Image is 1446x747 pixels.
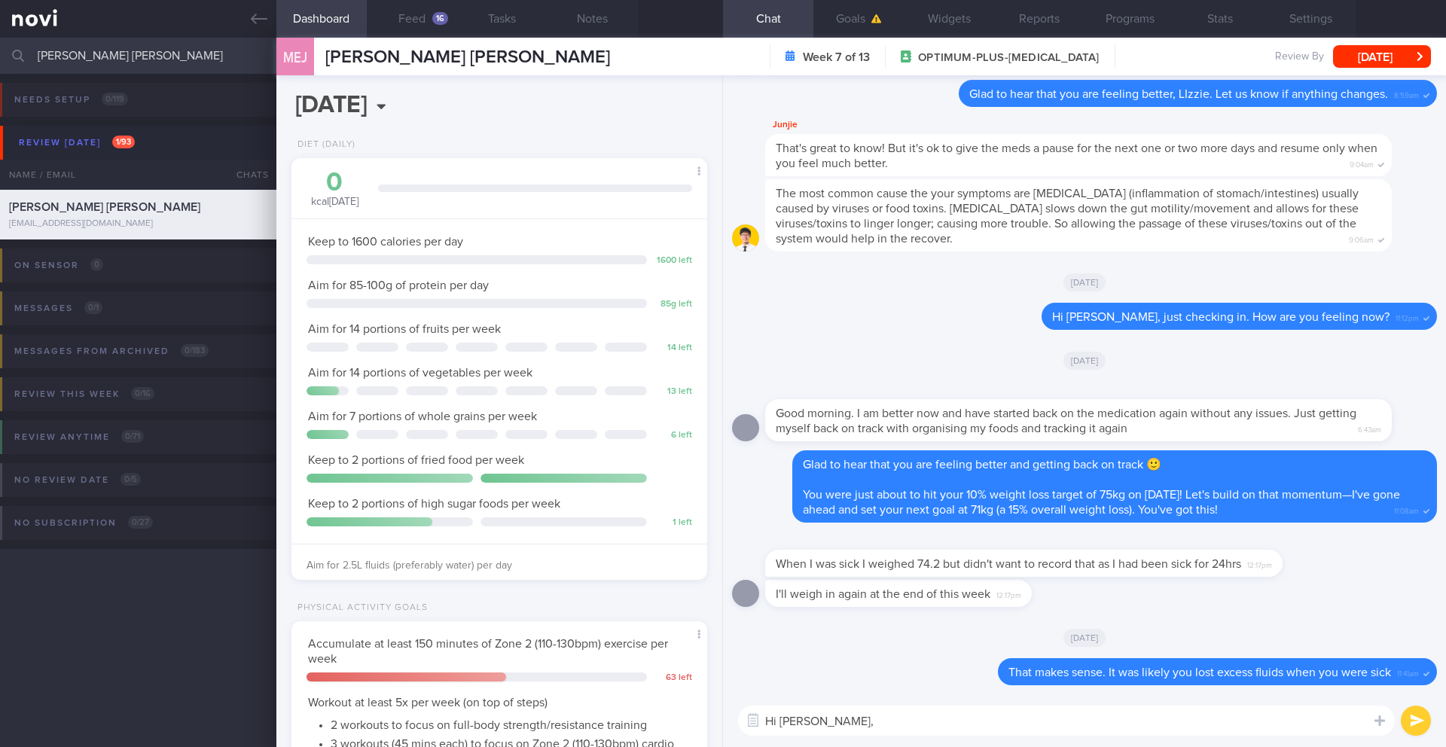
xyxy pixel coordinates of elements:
span: Accumulate at least 150 minutes of Zone 2 (110-130bpm) exercise per week [308,638,668,665]
span: OPTIMUM-PLUS-[MEDICAL_DATA] [918,50,1099,66]
div: Messages [11,298,106,319]
span: 11:08am [1394,502,1419,517]
span: 0 / 27 [128,516,153,529]
span: 0 / 119 [102,93,128,105]
button: [DATE] [1333,45,1431,68]
span: 9:06am [1349,231,1374,245]
span: 12:17pm [996,587,1021,601]
div: 6 left [654,430,692,441]
span: [PERSON_NAME] [PERSON_NAME] [325,48,610,66]
span: [DATE] [1063,629,1106,647]
span: [DATE] [1063,352,1106,370]
span: The most common cause the your symptoms are [MEDICAL_DATA] (inflammation of stomach/intestines) u... [776,188,1359,245]
span: Good morning. I am better now and have started back on the medication again without any issues. J... [776,407,1356,434]
span: Keep to 2 portions of fried food per week [308,454,524,466]
div: 63 left [654,672,692,684]
div: Review this week [11,384,158,404]
span: 6:43am [1358,421,1381,435]
span: That makes sense. It was likely you lost excess fluids when you were sick [1008,666,1391,678]
span: Keep to 2 portions of high sugar foods per week [308,498,560,510]
span: 11:41am [1397,665,1419,679]
div: Junjie [765,116,1437,134]
div: No subscription [11,513,157,533]
li: 2 workouts to focus on full-body strength/resistance training [331,714,691,733]
span: 1 / 93 [112,136,135,148]
span: 0 / 183 [181,344,209,357]
span: I'll weigh in again at the end of this week [776,588,990,600]
span: 0 [90,258,103,271]
span: Glad to hear that you are feeling better and getting back on track 🙂 [803,459,1161,471]
span: Aim for 85-100g of protein per day [308,279,489,291]
span: 9:04am [1350,156,1374,170]
div: 16 [432,12,448,25]
div: Diet (Daily) [291,139,355,151]
span: When I was sick I weighed 74.2 but didn't want to record that as I had been sick for 24hrs [776,558,1241,570]
div: Messages from Archived [11,341,212,361]
div: kcal [DATE] [307,169,363,209]
span: That's great to know! But it's ok to give the meds a pause for the next one or two more days and ... [776,142,1377,169]
div: 0 [307,169,363,196]
span: [PERSON_NAME] [PERSON_NAME] [9,201,200,213]
div: No review date [11,470,145,490]
span: Aim for 2.5L fluids (preferably water) per day [307,560,512,571]
div: MEJ [273,29,318,87]
div: 14 left [654,343,692,354]
div: 13 left [654,386,692,398]
div: Physical Activity Goals [291,602,428,614]
strong: Week 7 of 13 [803,50,870,65]
span: Aim for 7 portions of whole grains per week [308,410,537,422]
span: 8:59am [1394,87,1419,101]
div: Review [DATE] [15,133,139,153]
span: Workout at least 5x per week (on top of steps) [308,697,548,709]
span: [DATE] [1063,273,1106,291]
div: Review anytime [11,427,148,447]
span: 0 / 1 [84,301,102,314]
span: Keep to 1600 calories per day [308,236,463,248]
div: 1600 left [654,255,692,267]
div: 85 g left [654,299,692,310]
div: Needs setup [11,90,132,110]
span: 0 / 16 [131,387,154,400]
span: Review By [1275,50,1324,64]
div: Chats [216,160,276,190]
span: 0 / 5 [120,473,141,486]
div: On sensor [11,255,107,276]
span: Glad to hear that you are feeling better, LIzzie. Let us know if anything changes. [969,88,1388,100]
div: [EMAIL_ADDRESS][DOMAIN_NAME] [9,218,267,230]
span: 0 / 71 [121,430,144,443]
div: 1 left [654,517,692,529]
span: Aim for 14 portions of vegetables per week [308,367,532,379]
span: Hi [PERSON_NAME], just checking in. How are you feeling now? [1052,311,1390,323]
span: 12:17pm [1247,556,1272,571]
span: You were just about to hit your 10% weight loss target of 75kg on [DATE]! Let's build on that mom... [803,489,1400,516]
span: Aim for 14 portions of fruits per week [308,323,501,335]
span: 11:12pm [1396,309,1419,324]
